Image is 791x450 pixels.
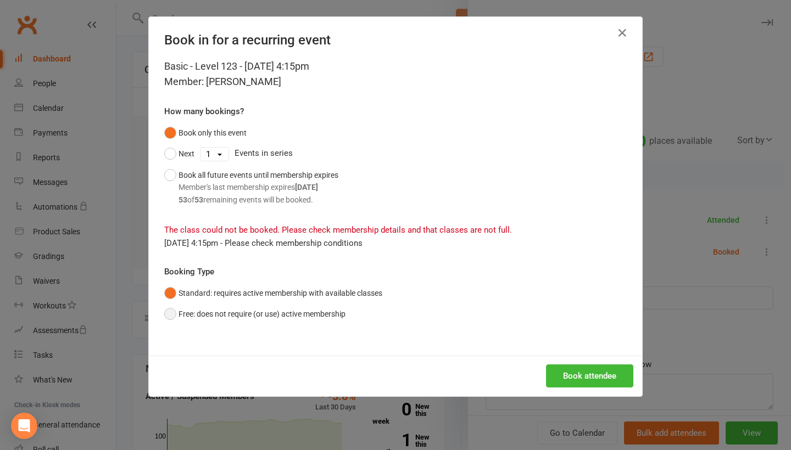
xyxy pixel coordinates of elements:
[164,122,247,143] button: Book only this event
[164,225,512,235] span: The class could not be booked. Please check membership details and that classes are not full.
[546,364,633,387] button: Book attendee
[614,24,631,42] button: Close
[164,143,194,164] button: Next
[179,195,187,204] strong: 53
[164,32,627,48] h4: Book in for a recurring event
[164,303,346,324] button: Free: does not require (or use) active membership
[164,165,338,210] button: Book all future events until membership expiresMember's last membership expires[DATE]53of53remain...
[11,413,37,439] div: Open Intercom Messenger
[164,283,382,303] button: Standard: requires active membership with available classes
[164,237,627,250] div: [DATE] 4:15pm - Please check membership conditions
[179,194,338,206] div: of remaining events will be booked.
[164,59,627,89] div: Basic - Level 123 - [DATE] 4:15pm Member: [PERSON_NAME]
[295,183,318,192] strong: [DATE]
[164,143,627,164] div: Events in series
[164,265,214,278] label: Booking Type
[194,195,203,204] strong: 53
[164,105,244,118] label: How many bookings?
[179,181,338,193] div: Member's last membership expires
[179,169,338,206] div: Book all future events until membership expires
